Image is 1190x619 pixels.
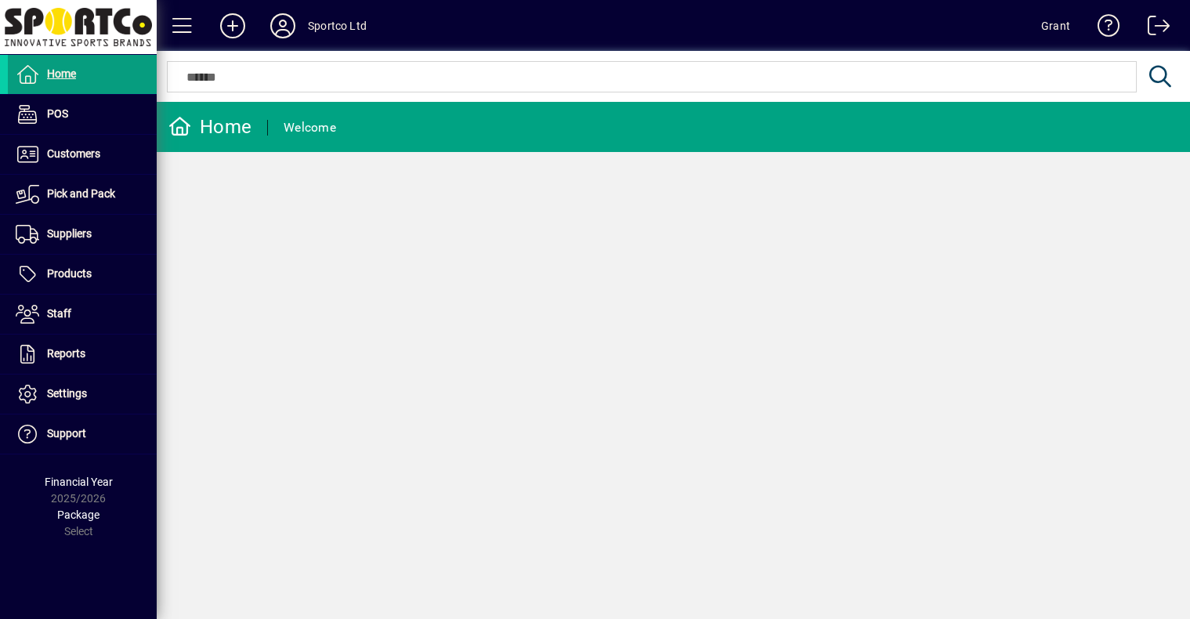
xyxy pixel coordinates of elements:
div: Home [168,114,251,139]
a: Support [8,414,157,454]
span: Financial Year [45,476,113,488]
a: Pick and Pack [8,175,157,214]
a: Reports [8,335,157,374]
span: Settings [47,387,87,400]
span: Package [57,509,99,521]
span: Customers [47,147,100,160]
div: Welcome [284,115,336,140]
span: Home [47,67,76,80]
a: POS [8,95,157,134]
span: Support [47,427,86,440]
a: Knowledge Base [1086,3,1120,54]
span: Suppliers [47,227,92,240]
span: Pick and Pack [47,187,115,200]
a: Products [8,255,157,294]
a: Staff [8,295,157,334]
a: Logout [1136,3,1170,54]
span: Staff [47,307,71,320]
div: Grant [1041,13,1070,38]
span: Products [47,267,92,280]
a: Settings [8,375,157,414]
button: Add [208,12,258,40]
a: Customers [8,135,157,174]
span: POS [47,107,68,120]
a: Suppliers [8,215,157,254]
button: Profile [258,12,308,40]
span: Reports [47,347,85,360]
div: Sportco Ltd [308,13,367,38]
